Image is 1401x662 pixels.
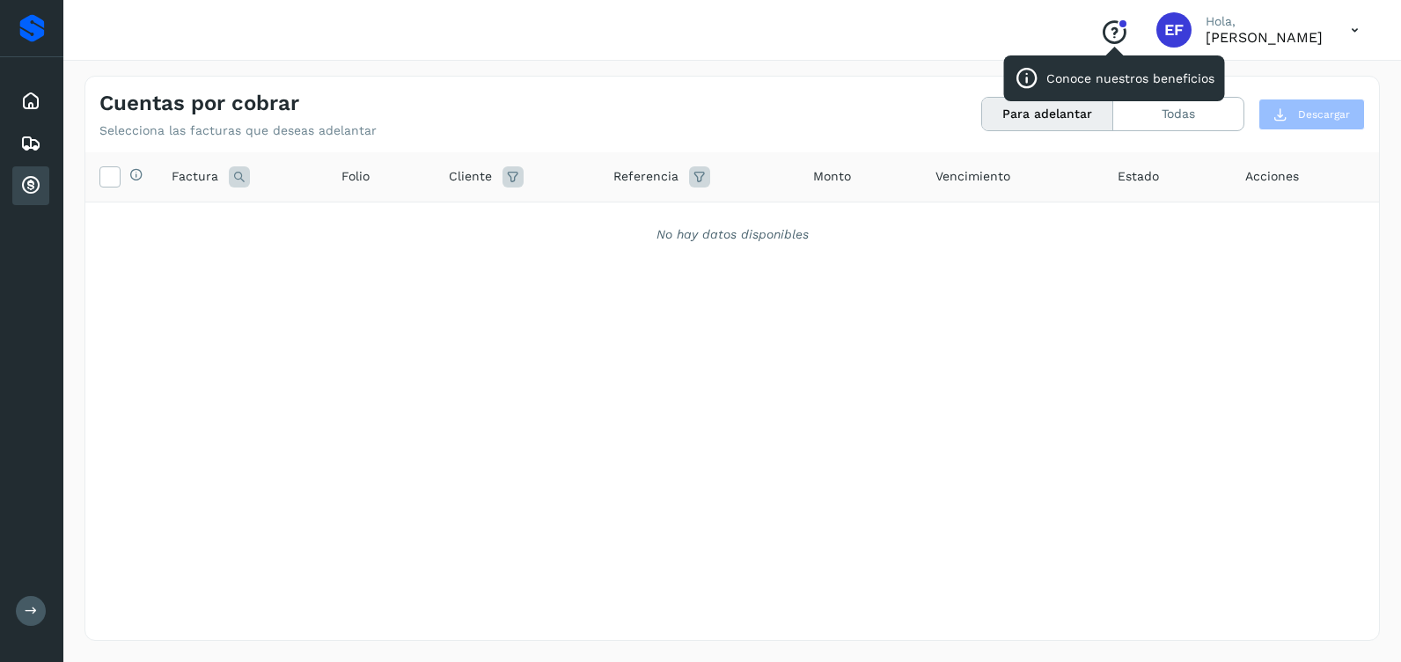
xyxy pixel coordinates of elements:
[1046,71,1214,86] p: Conoce nuestros beneficios
[813,167,851,186] span: Monto
[935,167,1010,186] span: Vencimiento
[1118,167,1159,186] span: Estado
[613,167,678,186] span: Referencia
[108,225,1356,244] div: No hay datos disponibles
[1113,98,1243,130] button: Todas
[172,167,218,186] span: Factura
[99,91,299,116] h4: Cuentas por cobrar
[341,167,370,186] span: Folio
[1245,167,1299,186] span: Acciones
[449,167,492,186] span: Cliente
[12,124,49,163] div: Embarques
[982,98,1113,130] button: Para adelantar
[1298,107,1350,122] span: Descargar
[12,82,49,121] div: Inicio
[1258,99,1365,130] button: Descargar
[12,166,49,205] div: Cuentas por cobrar
[1100,33,1128,48] a: Conoce nuestros beneficios
[1206,14,1323,29] p: Hola,
[1206,29,1323,46] p: Efren Fernando Millan Quiroz
[99,123,377,138] p: Selecciona las facturas que deseas adelantar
